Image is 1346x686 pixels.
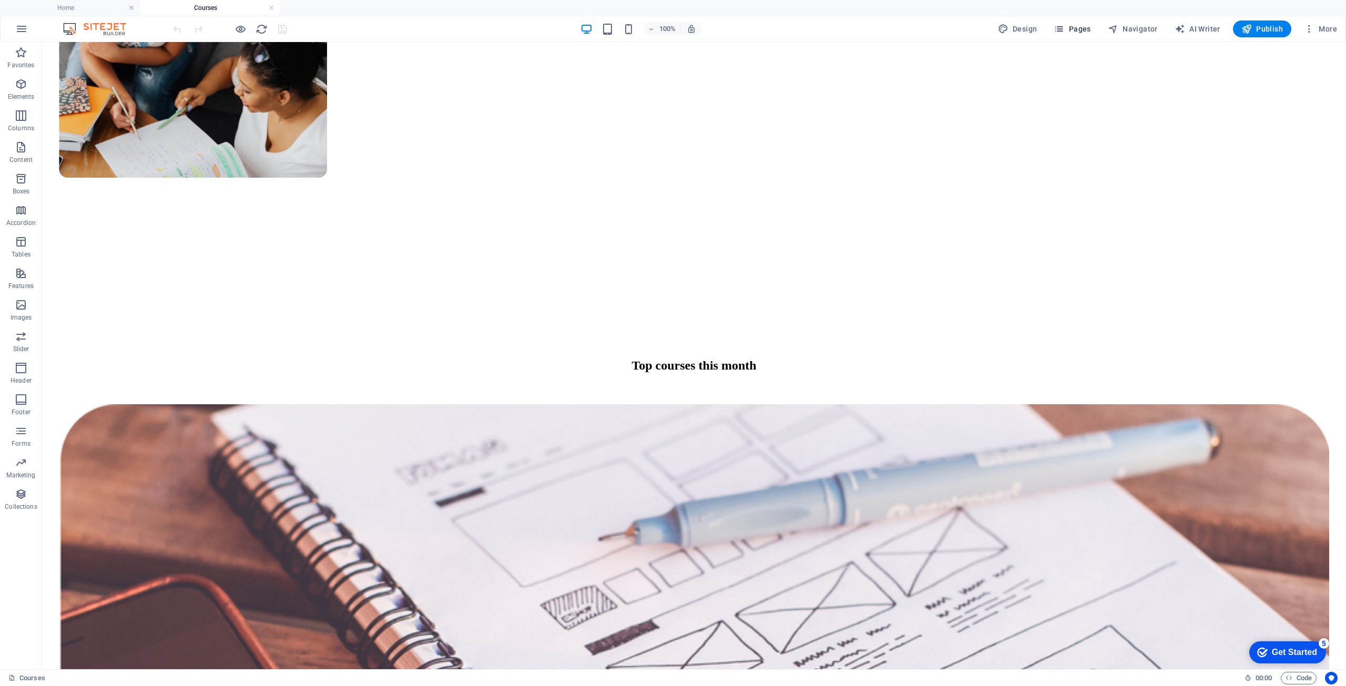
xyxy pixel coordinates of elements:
button: Click here to leave preview mode and continue editing [234,23,247,35]
span: Pages [1054,24,1090,34]
p: Features [8,282,34,290]
span: Navigator [1108,24,1158,34]
span: : [1263,674,1265,682]
span: Code [1286,672,1312,684]
p: Footer [12,408,30,416]
button: Navigator [1104,21,1162,37]
button: reload [255,23,268,35]
button: Publish [1233,21,1291,37]
button: AI Writer [1170,21,1225,37]
p: Slider [13,345,29,353]
h6: Session time [1245,672,1272,684]
p: Accordion [6,219,36,227]
button: 100% [644,23,681,35]
button: Design [994,21,1042,37]
h4: Courses [140,2,280,14]
p: Collections [5,503,37,511]
p: Favorites [7,61,34,69]
p: Marketing [6,471,35,479]
i: On resize automatically adjust zoom level to fit chosen device. [687,24,696,34]
h6: 100% [659,23,676,35]
button: More [1300,21,1341,37]
div: 5 [78,2,88,13]
i: Reload page [256,23,268,35]
span: Design [998,24,1037,34]
span: More [1304,24,1337,34]
img: Editor Logo [60,23,139,35]
button: Usercentrics [1325,672,1338,684]
button: Pages [1049,21,1095,37]
p: Content [9,156,33,164]
p: Images [11,313,32,322]
p: Forms [12,439,30,448]
span: 00 00 [1256,672,1272,684]
p: Elements [8,93,35,101]
a: Click to cancel selection. Double-click to open Pages [8,672,45,684]
p: Header [11,376,32,385]
div: Get Started [31,12,76,21]
div: Get Started 5 items remaining, 0% complete [8,5,85,27]
div: Design (Ctrl+Alt+Y) [994,21,1042,37]
span: AI Writer [1175,24,1220,34]
span: Publish [1241,24,1283,34]
p: Tables [12,250,30,259]
button: Code [1281,672,1317,684]
p: Boxes [13,187,30,196]
p: Columns [8,124,34,132]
